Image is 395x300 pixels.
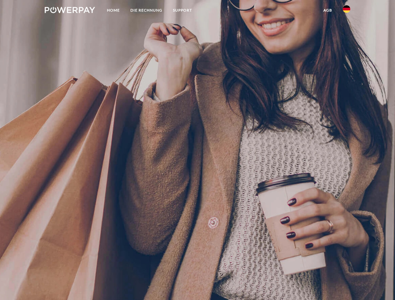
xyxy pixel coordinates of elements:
[343,5,350,13] img: de
[168,5,197,16] a: SUPPORT
[125,5,168,16] a: DIE RECHNUNG
[45,7,95,13] img: logo-powerpay-white.svg
[318,5,337,16] a: agb
[102,5,125,16] a: Home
